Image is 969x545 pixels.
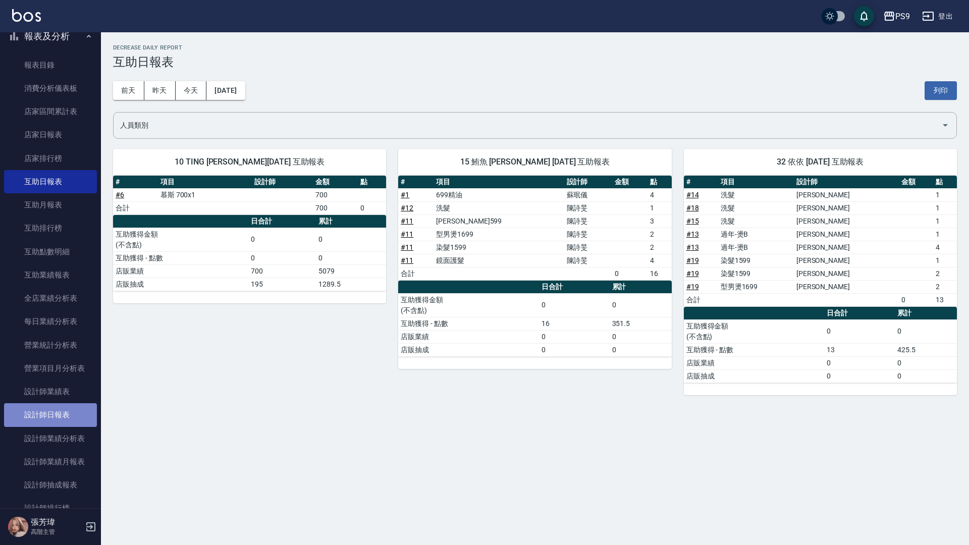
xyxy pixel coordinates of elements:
[824,307,895,320] th: 日合計
[434,228,564,241] td: 型男燙1699
[933,280,957,293] td: 2
[684,307,957,383] table: a dense table
[564,176,613,189] th: 設計師
[252,176,313,189] th: 設計師
[401,256,413,264] a: #11
[899,293,933,306] td: 0
[610,330,672,343] td: 0
[895,369,957,383] td: 0
[4,193,97,216] a: 互助月報表
[684,369,825,383] td: 店販抽成
[4,380,97,403] a: 設計師業績表
[824,369,895,383] td: 0
[686,191,699,199] a: #14
[718,254,794,267] td: 染髮1599
[794,201,899,214] td: [PERSON_NAME]
[879,6,914,27] button: PS9
[4,403,97,426] a: 設計師日報表
[794,176,899,189] th: 設計師
[401,230,413,238] a: #11
[248,215,316,228] th: 日合計
[794,241,899,254] td: [PERSON_NAME]
[4,334,97,357] a: 營業統計分析表
[933,267,957,280] td: 2
[539,281,610,294] th: 日合計
[316,264,386,278] td: 5079
[4,100,97,123] a: 店家區間累計表
[113,55,957,69] h3: 互助日報表
[113,215,386,291] table: a dense table
[248,278,316,291] td: 195
[113,81,144,100] button: 前天
[410,157,659,167] span: 15 鮪魚 [PERSON_NAME] [DATE] 互助報表
[648,214,672,228] td: 3
[434,188,564,201] td: 699精油
[316,215,386,228] th: 累計
[895,356,957,369] td: 0
[899,176,933,189] th: 金額
[610,343,672,356] td: 0
[176,81,207,100] button: 今天
[794,267,899,280] td: [PERSON_NAME]
[718,241,794,254] td: 過年-燙B
[564,201,613,214] td: 陳詩旻
[118,117,937,134] input: 人員名稱
[434,214,564,228] td: [PERSON_NAME]599
[313,201,358,214] td: 700
[4,287,97,310] a: 全店業績分析表
[933,176,957,189] th: 點
[933,293,957,306] td: 13
[248,264,316,278] td: 700
[610,317,672,330] td: 351.5
[206,81,245,100] button: [DATE]
[434,241,564,254] td: 染髮1599
[564,214,613,228] td: 陳詩旻
[8,517,28,537] img: Person
[316,278,386,291] td: 1289.5
[612,176,648,189] th: 金額
[4,427,97,450] a: 設計師業績分析表
[648,241,672,254] td: 2
[4,123,97,146] a: 店家日報表
[854,6,874,26] button: save
[12,9,41,22] img: Logo
[398,317,539,330] td: 互助獲得 - 點數
[4,170,97,193] a: 互助日報表
[684,319,825,343] td: 互助獲得金額 (不含點)
[933,228,957,241] td: 1
[4,147,97,170] a: 店家排行榜
[895,307,957,320] th: 累計
[4,23,97,49] button: 報表及分析
[696,157,945,167] span: 32 依依 [DATE] 互助報表
[398,176,671,281] table: a dense table
[933,201,957,214] td: 1
[4,53,97,77] a: 報表目錄
[895,10,910,23] div: PS9
[610,293,672,317] td: 0
[824,356,895,369] td: 0
[4,497,97,520] a: 設計師排行榜
[158,176,252,189] th: 項目
[718,280,794,293] td: 型男燙1699
[398,330,539,343] td: 店販業績
[794,188,899,201] td: [PERSON_NAME]
[648,267,672,280] td: 16
[539,343,610,356] td: 0
[358,176,386,189] th: 點
[113,228,248,251] td: 互助獲得金額 (不含點)
[144,81,176,100] button: 昨天
[113,251,248,264] td: 互助獲得 - 點數
[648,254,672,267] td: 4
[4,216,97,240] a: 互助排行榜
[564,228,613,241] td: 陳詩旻
[316,251,386,264] td: 0
[824,343,895,356] td: 13
[398,176,434,189] th: #
[718,188,794,201] td: 洗髮
[686,256,699,264] a: #19
[564,188,613,201] td: 蘇珉儀
[31,527,82,536] p: 高階主管
[248,228,316,251] td: 0
[648,188,672,201] td: 4
[918,7,957,26] button: 登出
